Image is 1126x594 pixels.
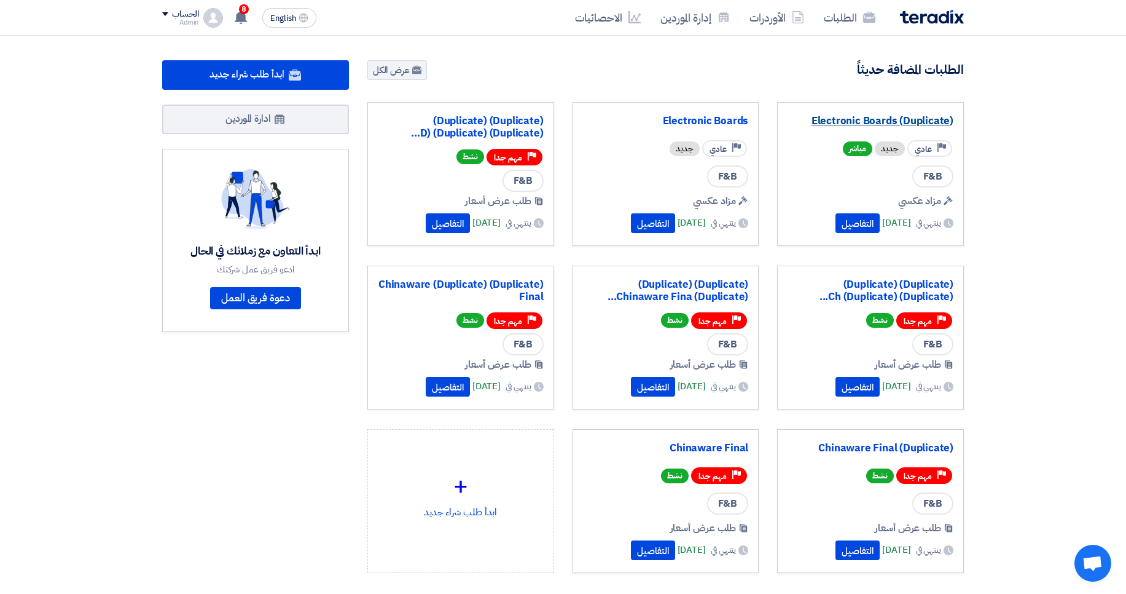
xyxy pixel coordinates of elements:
span: نشط [456,313,484,328]
span: F&B [502,333,544,355]
a: Chinaware Final [583,442,749,454]
button: التفاصيل [426,213,470,233]
span: طلب عرض أسعار [465,357,531,372]
div: الحساب [172,9,198,20]
a: (Duplicate) (Duplicate) Chinaware Final [378,279,544,303]
span: مهم جدا [698,470,727,482]
button: التفاصيل [835,213,880,233]
button: التفاصيل [835,541,880,560]
a: الأوردرات [740,3,814,32]
span: F&B [912,333,953,355]
span: ينتهي في [916,216,941,229]
div: ادعو فريق عمل شركتك [190,264,321,275]
span: مهم جدا [494,315,522,327]
span: [DATE] [882,379,910,394]
div: ابدأ طلب شراء جديد [378,440,544,548]
span: ينتهي في [711,544,736,556]
span: F&B [707,165,748,188]
span: نشط [866,469,894,483]
span: طلب عرض أسعار [670,357,737,372]
a: عرض الكل [367,60,427,80]
span: نشط [661,469,689,483]
button: التفاصيل [631,213,675,233]
span: ينتهي في [506,380,531,393]
a: دعوة فريق العمل [210,287,301,309]
div: جديد [670,141,700,156]
div: ابدأ التعاون مع زملائك في الحال [190,244,321,258]
span: F&B [912,165,953,188]
img: profile_test.png [203,8,223,28]
span: F&B [502,170,544,192]
span: [DATE] [472,216,501,230]
span: مباشر [843,141,872,156]
span: ينتهي في [506,216,531,229]
button: التفاصيل [631,541,675,560]
span: 8 [239,4,249,14]
span: طلب عرض أسعار [465,194,531,208]
span: F&B [707,333,748,355]
span: نشط [456,149,484,164]
div: + [378,468,544,505]
span: ينتهي في [711,380,736,393]
span: [DATE] [882,216,910,230]
span: عادي [710,143,727,155]
span: نشط [661,313,689,328]
a: إدارة الموردين [651,3,740,32]
span: طلب عرض أسعار [875,357,941,372]
div: جديد [875,141,905,156]
span: ينتهي في [916,380,941,393]
span: مهم جدا [698,315,727,327]
span: ينتهي في [711,216,736,229]
span: نشط [866,313,894,328]
span: English [270,14,296,23]
a: (Duplicate) (Duplicate) (Duplicate) (Duplicate) Ch... [788,279,953,303]
a: الاحصائيات [565,3,651,32]
a: Open chat [1074,545,1111,582]
span: طلب عرض أسعار [670,521,737,536]
span: ابدأ طلب شراء جديد [209,67,284,82]
a: Electronic Boards [583,115,749,127]
span: عادي [915,143,932,155]
a: (Duplicate) Chinaware Final [788,442,953,454]
span: مهم جدا [494,152,522,164]
span: مهم جدا [904,315,932,327]
span: [DATE] [678,543,706,557]
button: English [262,8,316,28]
span: [DATE] [472,379,501,394]
a: الطلبات [814,3,885,32]
button: التفاصيل [426,377,470,397]
span: [DATE] [678,216,706,230]
span: مزاد عكسي [693,194,736,208]
span: ينتهي في [916,544,941,556]
span: [DATE] [882,543,910,557]
h4: الطلبات المضافة حديثاً [857,61,964,77]
button: التفاصيل [835,377,880,397]
span: طلب عرض أسعار [875,521,941,536]
span: [DATE] [678,379,706,394]
div: Admin [162,19,198,26]
button: التفاصيل [631,377,675,397]
span: F&B [912,493,953,515]
a: ادارة الموردين [162,105,349,134]
a: (Duplicate) (Duplicate) (Duplicate) (Duplicate) (D... [378,115,544,140]
img: Teradix logo [900,10,964,24]
a: (Duplicate) Electronic Boards [788,115,953,127]
img: invite_your_team.svg [221,169,290,229]
span: مهم جدا [904,470,932,482]
span: مزاد عكسي [898,194,941,208]
span: F&B [707,493,748,515]
a: (Duplicate) (Duplicate) (Duplicate) Chinaware Fina... [583,279,749,303]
